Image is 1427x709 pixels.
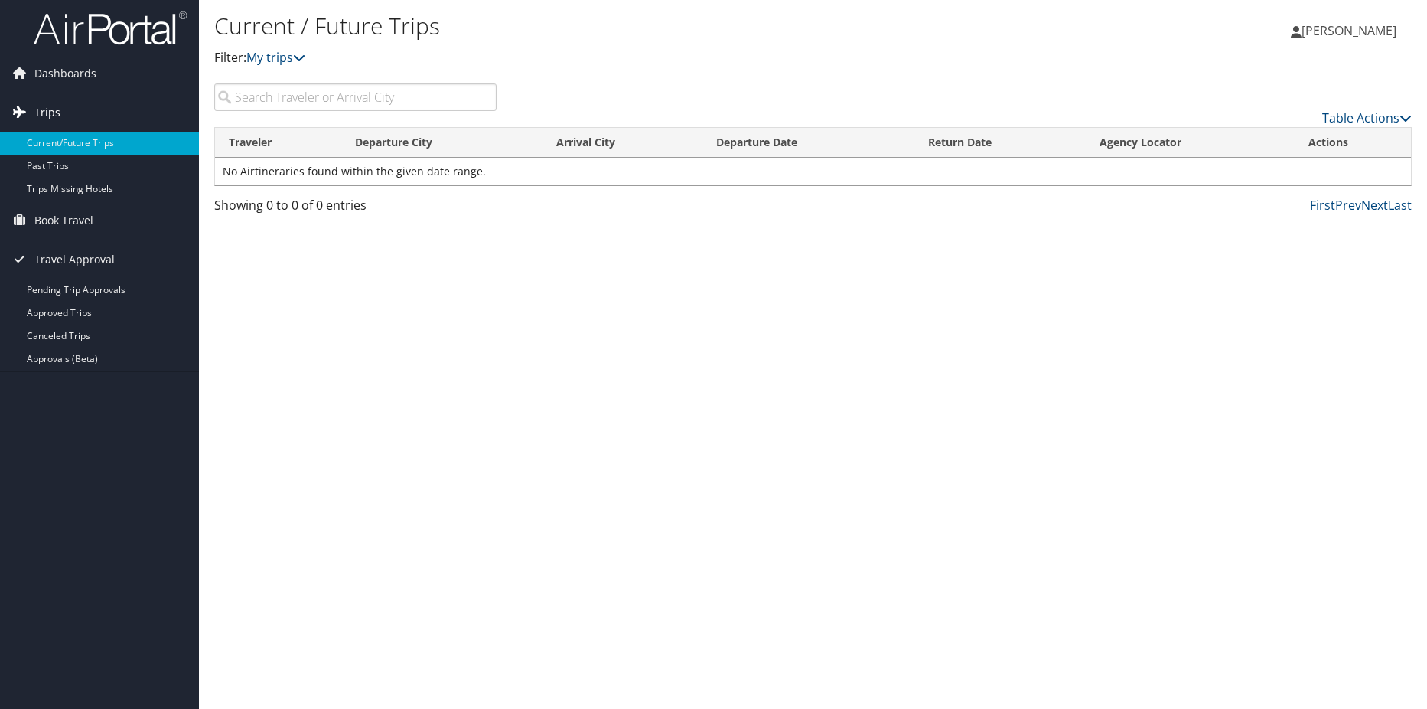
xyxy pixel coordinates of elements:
th: Departure Date: activate to sort column descending [702,128,914,158]
th: Agency Locator: activate to sort column ascending [1086,128,1295,158]
th: Departure City: activate to sort column ascending [341,128,542,158]
a: Last [1388,197,1412,214]
span: Travel Approval [34,240,115,279]
span: Trips [34,93,60,132]
span: Book Travel [34,201,93,240]
span: [PERSON_NAME] [1302,22,1396,39]
img: airportal-logo.png [34,10,187,46]
a: Table Actions [1322,109,1412,126]
a: My trips [246,49,305,66]
a: Prev [1335,197,1361,214]
a: [PERSON_NAME] [1291,8,1412,54]
p: Filter: [214,48,1012,68]
a: First [1310,197,1335,214]
a: Next [1361,197,1388,214]
h1: Current / Future Trips [214,10,1012,42]
th: Arrival City: activate to sort column ascending [542,128,702,158]
div: Showing 0 to 0 of 0 entries [214,196,497,222]
th: Actions [1295,128,1411,158]
th: Return Date: activate to sort column ascending [914,128,1086,158]
td: No Airtineraries found within the given date range. [215,158,1411,185]
span: Dashboards [34,54,96,93]
input: Search Traveler or Arrival City [214,83,497,111]
th: Traveler: activate to sort column ascending [215,128,341,158]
